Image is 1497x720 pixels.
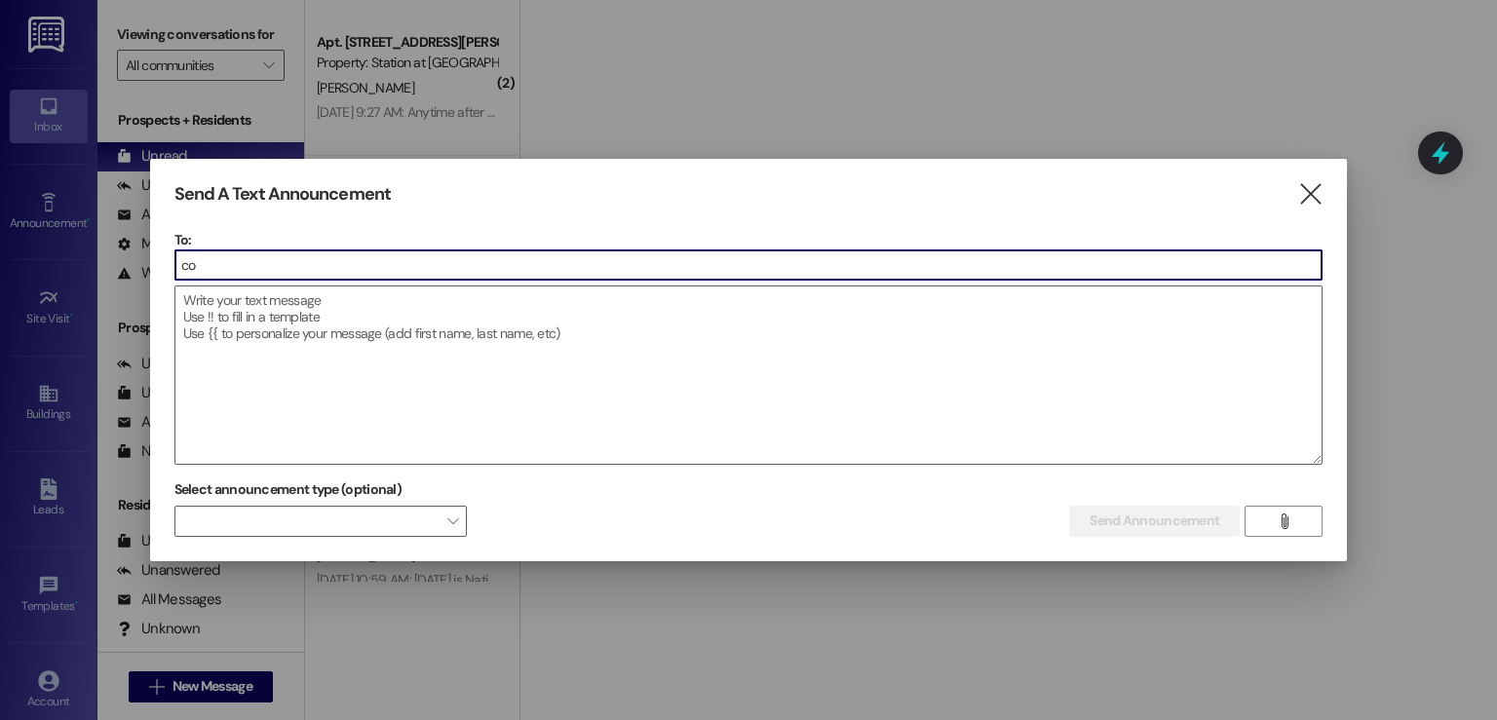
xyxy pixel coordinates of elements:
span: Send Announcement [1090,511,1219,531]
input: Type to select the units, buildings, or communities you want to message. (e.g. 'Unit 1A', 'Buildi... [175,250,1323,280]
p: To: [174,230,1324,249]
i:  [1277,513,1291,529]
h3: Send A Text Announcement [174,183,391,206]
i:  [1297,184,1324,205]
button: Send Announcement [1069,506,1240,537]
label: Select announcement type (optional) [174,474,403,505]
